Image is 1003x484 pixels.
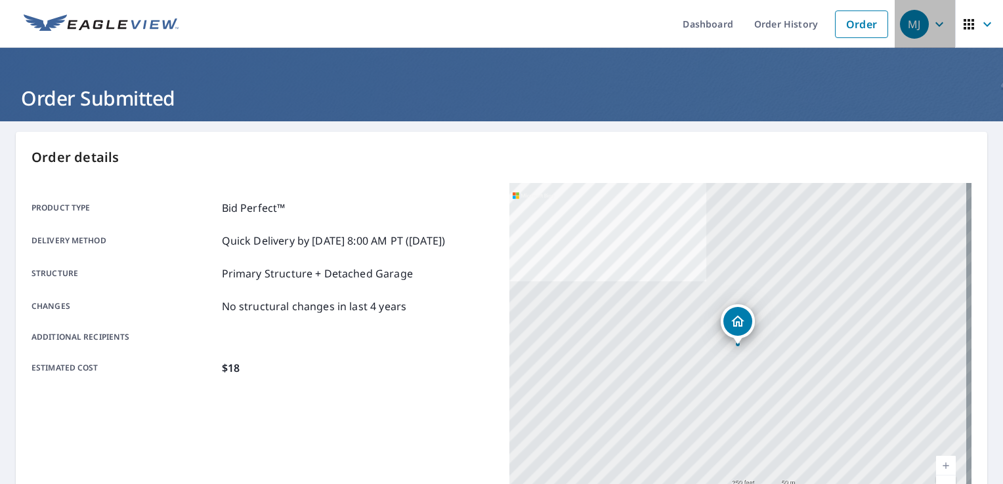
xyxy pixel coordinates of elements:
[32,148,971,167] p: Order details
[32,360,217,376] p: Estimated cost
[32,200,217,216] p: Product type
[16,85,987,111] h1: Order Submitted
[222,200,286,216] p: Bid Perfect™
[222,360,240,376] p: $18
[936,456,956,475] a: Current Level 17, Zoom In
[32,298,217,314] p: Changes
[222,266,413,281] p: Primary Structure + Detached Garage
[32,233,217,249] p: Delivery method
[900,10,929,39] div: MJ
[32,266,217,281] p: Structure
[721,304,755,345] div: Dropped pin, building 1, Residential property, 46930 Earle Brown Dr Garrison, MN 56450
[24,14,179,34] img: EV Logo
[222,233,446,249] p: Quick Delivery by [DATE] 8:00 AM PT ([DATE])
[835,10,888,38] a: Order
[32,331,217,343] p: Additional recipients
[222,298,407,314] p: No structural changes in last 4 years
